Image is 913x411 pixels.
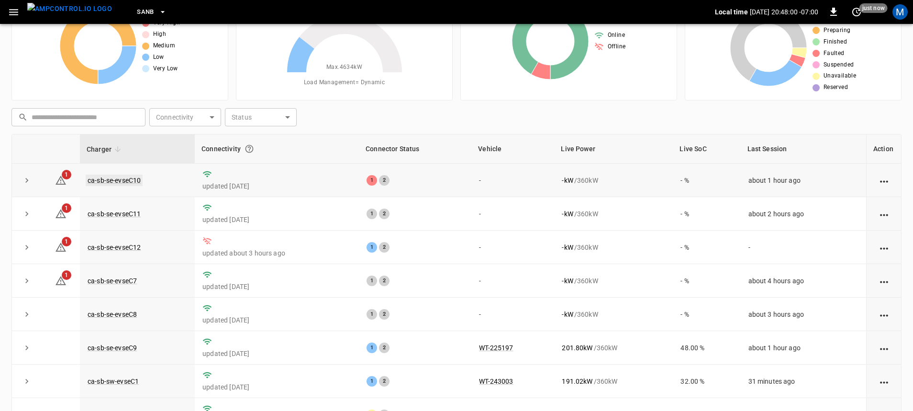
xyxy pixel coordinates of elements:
img: ampcontrol.io logo [27,3,112,15]
span: Very Low [153,64,178,74]
button: expand row [20,240,34,255]
div: / 360 kW [562,243,665,252]
div: action cell options [878,310,890,319]
span: High [153,30,167,39]
span: Online [608,31,625,40]
td: - [741,231,867,264]
a: ca-sb-se-evseC8 [88,311,137,318]
div: action cell options [878,243,890,252]
div: action cell options [878,377,890,386]
a: 1 [55,209,67,217]
span: Faulted [824,49,845,58]
button: expand row [20,374,34,389]
td: 32.00 % [673,365,740,398]
a: ca-sb-se-evseC10 [86,175,143,186]
p: updated [DATE] [202,215,351,224]
span: Offline [608,42,626,52]
td: - [471,164,554,197]
button: expand row [20,341,34,355]
div: / 360 kW [562,176,665,185]
span: Preparing [824,26,851,35]
p: - kW [562,176,573,185]
div: action cell options [878,343,890,353]
a: ca-sb-se-evseC7 [88,277,137,285]
td: 31 minutes ago [741,365,867,398]
p: 201.80 kW [562,343,592,353]
td: - % [673,197,740,231]
div: 1 [367,175,377,186]
p: updated [DATE] [202,349,351,358]
td: - % [673,264,740,298]
th: Action [866,134,901,164]
a: WT-225197 [479,344,513,352]
button: SanB [133,3,170,22]
a: ca-sb-sw-evseC1 [88,378,139,385]
button: set refresh interval [849,4,864,20]
th: Live Power [554,134,673,164]
p: updated [DATE] [202,282,351,291]
p: 191.02 kW [562,377,592,386]
div: 2 [379,376,390,387]
span: Load Management = Dynamic [304,78,385,88]
span: Reserved [824,83,848,92]
div: / 360 kW [562,377,665,386]
a: WT-243003 [479,378,513,385]
div: 1 [367,376,377,387]
div: 2 [379,309,390,320]
p: - kW [562,243,573,252]
div: 2 [379,242,390,253]
span: Medium [153,41,175,51]
div: 2 [379,175,390,186]
button: Connection between the charger and our software. [241,140,258,157]
span: Max. 4634 kW [326,63,362,72]
span: Charger [87,144,124,155]
span: 1 [62,237,71,246]
span: Suspended [824,60,854,70]
th: Vehicle [471,134,554,164]
div: 2 [379,276,390,286]
td: about 2 hours ago [741,197,867,231]
a: ca-sb-se-evseC12 [88,244,141,251]
button: expand row [20,274,34,288]
div: / 360 kW [562,276,665,286]
th: Connector Status [359,134,471,164]
td: about 3 hours ago [741,298,867,331]
div: 1 [367,209,377,219]
td: about 4 hours ago [741,264,867,298]
div: / 360 kW [562,343,665,353]
div: 1 [367,309,377,320]
td: - % [673,298,740,331]
p: Local time [715,7,748,17]
td: - [471,197,554,231]
button: expand row [20,173,34,188]
span: Low [153,53,164,62]
a: 1 [55,176,67,183]
span: 1 [62,270,71,280]
p: updated [DATE] [202,315,351,325]
td: - [471,231,554,264]
div: 1 [367,343,377,353]
div: action cell options [878,176,890,185]
a: 1 [55,277,67,284]
p: [DATE] 20:48:00 -07:00 [750,7,818,17]
td: - % [673,164,740,197]
button: expand row [20,207,34,221]
td: - [471,298,554,331]
span: 1 [62,170,71,179]
p: updated about 3 hours ago [202,248,351,258]
p: updated [DATE] [202,181,351,191]
div: action cell options [878,209,890,219]
span: Finished [824,37,847,47]
a: ca-sb-se-evseC9 [88,344,137,352]
a: 1 [55,243,67,251]
td: - [471,264,554,298]
button: expand row [20,307,34,322]
div: profile-icon [892,4,908,20]
th: Live SoC [673,134,740,164]
div: 1 [367,276,377,286]
td: - % [673,231,740,264]
div: 2 [379,343,390,353]
p: updated [DATE] [202,382,351,392]
a: ca-sb-se-evseC11 [88,210,141,218]
p: - kW [562,209,573,219]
